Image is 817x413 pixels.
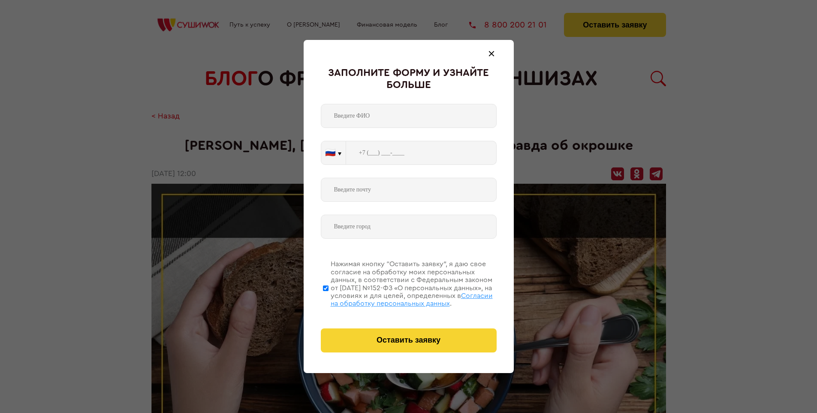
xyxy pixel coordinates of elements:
[321,67,497,91] div: Заполните форму и узнайте больше
[331,260,497,307] div: Нажимая кнопку “Оставить заявку”, я даю свое согласие на обработку моих персональных данных, в со...
[321,215,497,239] input: Введите город
[331,292,493,307] span: Согласии на обработку персональных данных
[321,104,497,128] input: Введите ФИО
[321,328,497,352] button: Оставить заявку
[321,141,346,164] button: 🇷🇺
[346,141,497,165] input: +7 (___) ___-____
[321,178,497,202] input: Введите почту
